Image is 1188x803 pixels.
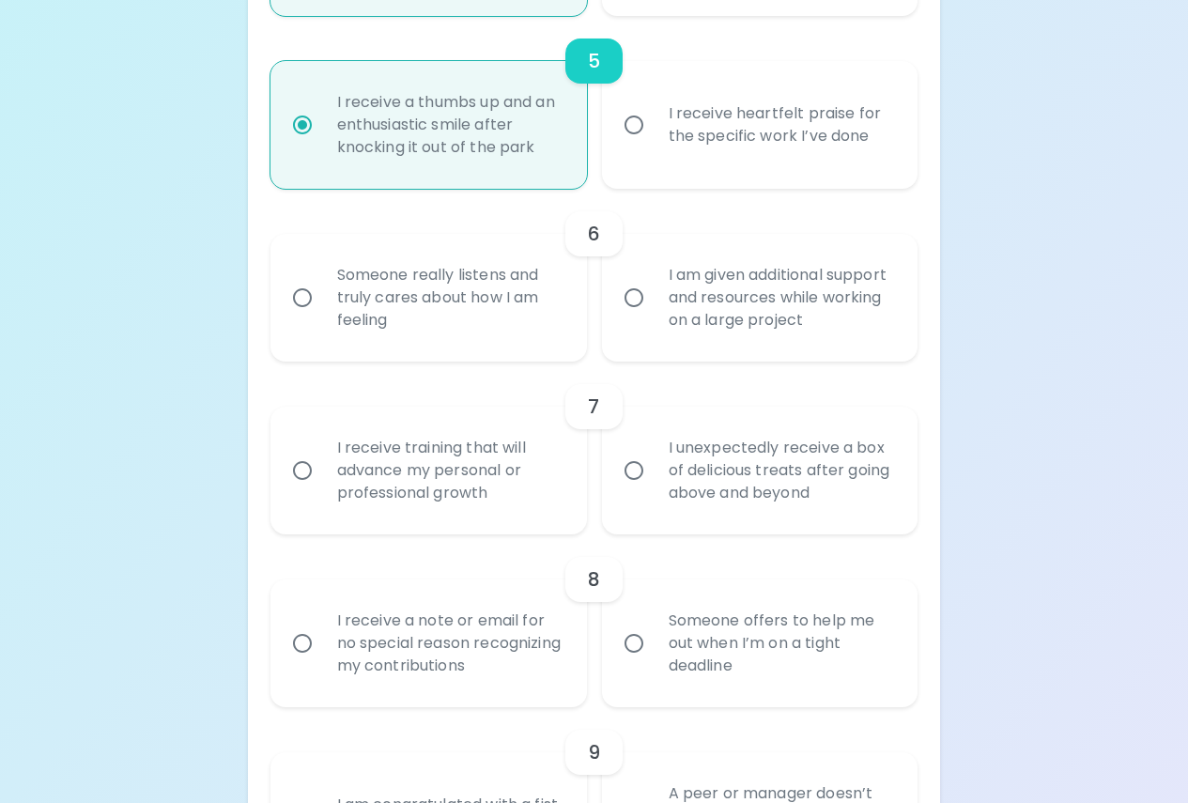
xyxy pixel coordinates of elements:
[270,189,918,362] div: choice-group-check
[654,587,908,700] div: Someone offers to help me out when I’m on a tight deadline
[270,362,918,534] div: choice-group-check
[588,392,599,422] h6: 7
[322,69,577,181] div: I receive a thumbs up and an enthusiastic smile after knocking it out of the park
[654,80,908,170] div: I receive heartfelt praise for the specific work I’ve done
[588,219,600,249] h6: 6
[270,534,918,707] div: choice-group-check
[588,46,600,76] h6: 5
[270,16,918,189] div: choice-group-check
[322,241,577,354] div: Someone really listens and truly cares about how I am feeling
[654,414,908,527] div: I unexpectedly receive a box of delicious treats after going above and beyond
[588,737,600,767] h6: 9
[322,587,577,700] div: I receive a note or email for no special reason recognizing my contributions
[588,564,600,595] h6: 8
[322,414,577,527] div: I receive training that will advance my personal or professional growth
[654,241,908,354] div: I am given additional support and resources while working on a large project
